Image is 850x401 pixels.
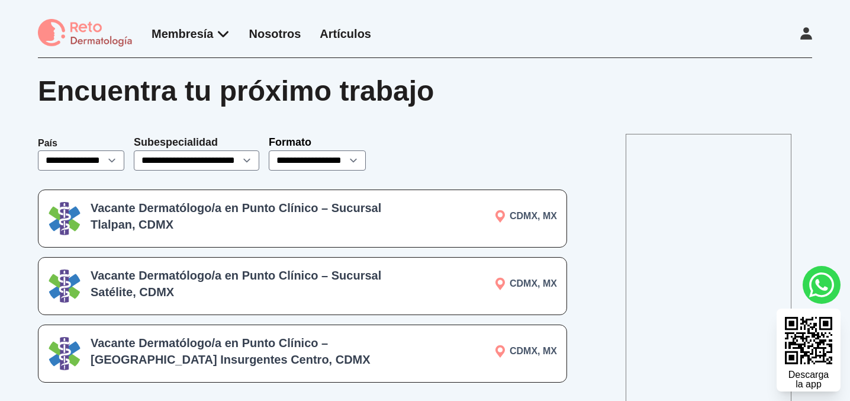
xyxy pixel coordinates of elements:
img: Logo [48,202,81,235]
h3: Vacante Dermatólogo/a en Punto Clínico – Sucursal Tlalpan, CDMX [91,200,395,233]
a: LogoVacante Dermatólogo/a en Punto Clínico – Sucursal Tlalpan, CDMXCDMX, MX [38,190,567,248]
img: Logo [48,270,81,303]
div: Encuentra tu próximo trabajo [38,77,812,105]
div: Descarga la app [788,370,829,389]
p: Formato [269,134,366,150]
a: Nosotros [249,27,301,40]
p: CDMX, MX [405,277,557,291]
div: Membresía [152,25,230,42]
p: CDMX, MX [405,344,557,358]
p: CDMX, MX [405,209,557,223]
label: Subespecialidad [134,136,218,148]
h3: Vacante Dermatólogo/a en Punto Clínico – Sucursal Satélite, CDMX [91,267,395,300]
p: País [38,136,124,150]
a: LogoVacante Dermatólogo/a en Punto Clínico – [GEOGRAPHIC_DATA] Insurgentes Centro, CDMXCDMX, MX [38,325,567,383]
a: Artículos [320,27,371,40]
a: LogoVacante Dermatólogo/a en Punto Clínico – Sucursal Satélite, CDMXCDMX, MX [38,257,567,315]
img: Logo [48,337,81,370]
img: logo Reto dermatología [38,19,133,48]
h3: Vacante Dermatólogo/a en Punto Clínico – [GEOGRAPHIC_DATA] Insurgentes Centro, CDMX [91,335,395,368]
a: whatsapp button [803,266,841,304]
